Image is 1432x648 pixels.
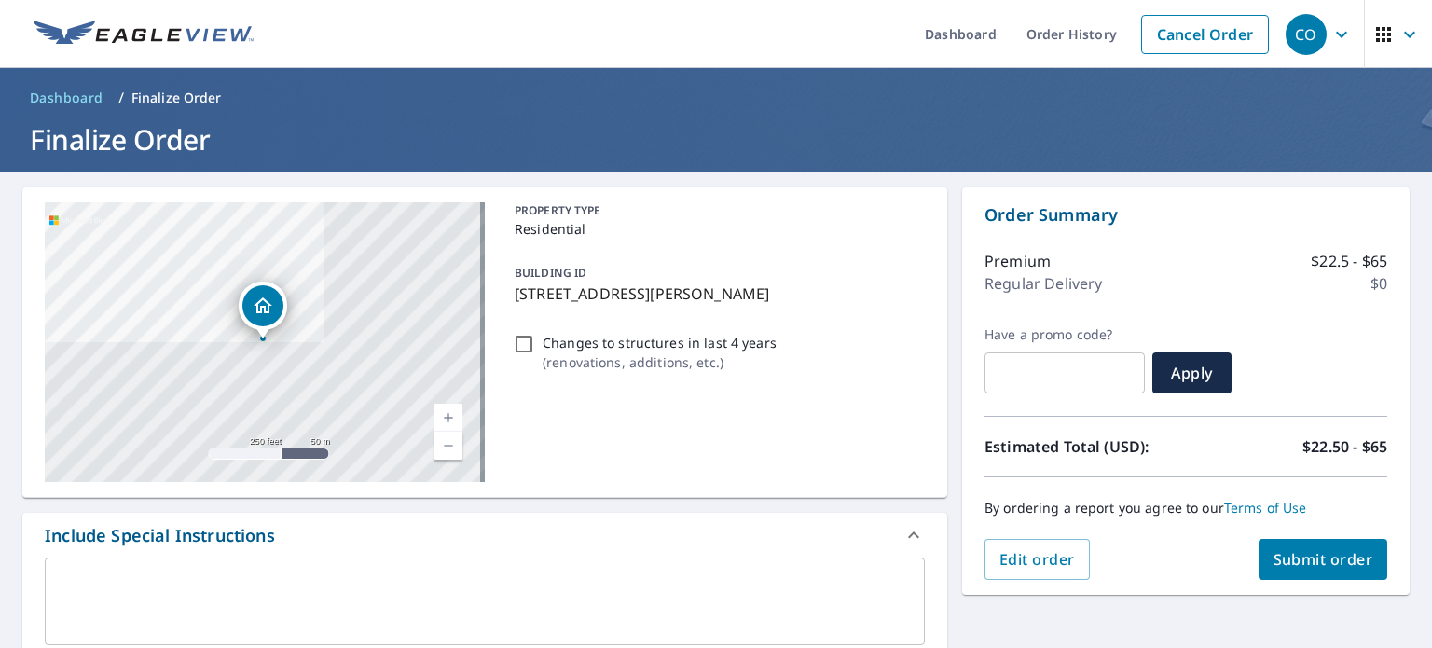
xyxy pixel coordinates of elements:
span: Submit order [1274,549,1373,570]
p: Regular Delivery [984,272,1102,295]
p: Changes to structures in last 4 years [543,333,777,352]
p: PROPERTY TYPE [515,202,917,219]
button: Apply [1152,352,1232,393]
nav: breadcrumb [22,83,1410,113]
div: Include Special Instructions [22,513,947,558]
button: Edit order [984,539,1090,580]
a: Dashboard [22,83,111,113]
img: EV Logo [34,21,254,48]
p: Residential [515,219,917,239]
span: Dashboard [30,89,103,107]
p: $22.50 - $65 [1302,435,1387,458]
p: By ordering a report you agree to our [984,500,1387,517]
a: Terms of Use [1224,499,1307,517]
p: ( renovations, additions, etc. ) [543,352,777,372]
div: Dropped pin, building 1, Residential property, 7730 Highway 78 Dora, AL 35062 [239,282,287,339]
p: Estimated Total (USD): [984,435,1186,458]
h1: Finalize Order [22,120,1410,159]
div: CO [1286,14,1327,55]
li: / [118,87,124,109]
p: BUILDING ID [515,265,586,281]
button: Submit order [1259,539,1388,580]
p: Premium [984,250,1051,272]
p: $0 [1370,272,1387,295]
a: Current Level 17, Zoom In [434,404,462,432]
p: [STREET_ADDRESS][PERSON_NAME] [515,283,917,305]
p: Finalize Order [131,89,222,107]
span: Apply [1167,363,1217,383]
div: Include Special Instructions [45,523,275,548]
label: Have a promo code? [984,326,1145,343]
p: $22.5 - $65 [1311,250,1387,272]
span: Edit order [999,549,1075,570]
a: Current Level 17, Zoom Out [434,432,462,460]
p: Order Summary [984,202,1387,227]
a: Cancel Order [1141,15,1269,54]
